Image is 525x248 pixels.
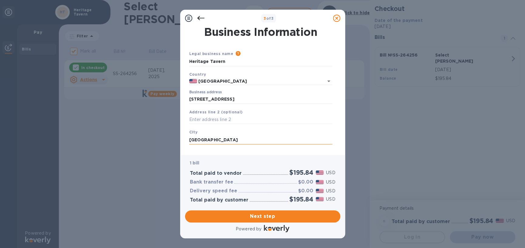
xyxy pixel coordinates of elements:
[298,188,313,194] h3: $0.00
[189,79,197,83] img: US
[190,197,248,203] h3: Total paid by customer
[197,77,315,85] input: Select country
[189,51,234,56] b: Legal business name
[326,196,335,202] p: USD
[189,95,332,104] input: Enter address
[264,16,266,21] span: 3
[190,188,237,194] h3: Delivery speed fee
[189,110,243,114] b: Address line 2 (optional)
[190,160,200,165] b: 1 bill
[190,170,242,176] h3: Total paid to vendor
[316,197,324,201] img: USD
[189,91,222,94] label: Business address
[190,213,335,220] span: Next step
[189,135,332,144] input: Enter city
[326,188,335,194] p: USD
[316,189,324,193] img: USD
[298,179,313,185] h3: $0.00
[190,179,233,185] h3: Bank transfer fee
[289,195,313,203] h2: $195.84
[189,115,332,124] input: Enter address line 2
[326,170,335,176] p: USD
[264,16,274,21] b: of 3
[289,169,313,176] h2: $195.84
[236,226,261,232] p: Powered by
[264,225,289,232] img: Logo
[188,26,334,38] h1: Business Information
[189,72,206,77] b: Country
[189,130,198,134] b: City
[326,179,335,185] p: USD
[325,77,333,85] button: Open
[185,210,340,222] button: Next step
[316,180,324,184] img: USD
[316,170,324,175] img: USD
[189,57,332,66] input: Enter legal business name
[189,150,201,155] b: State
